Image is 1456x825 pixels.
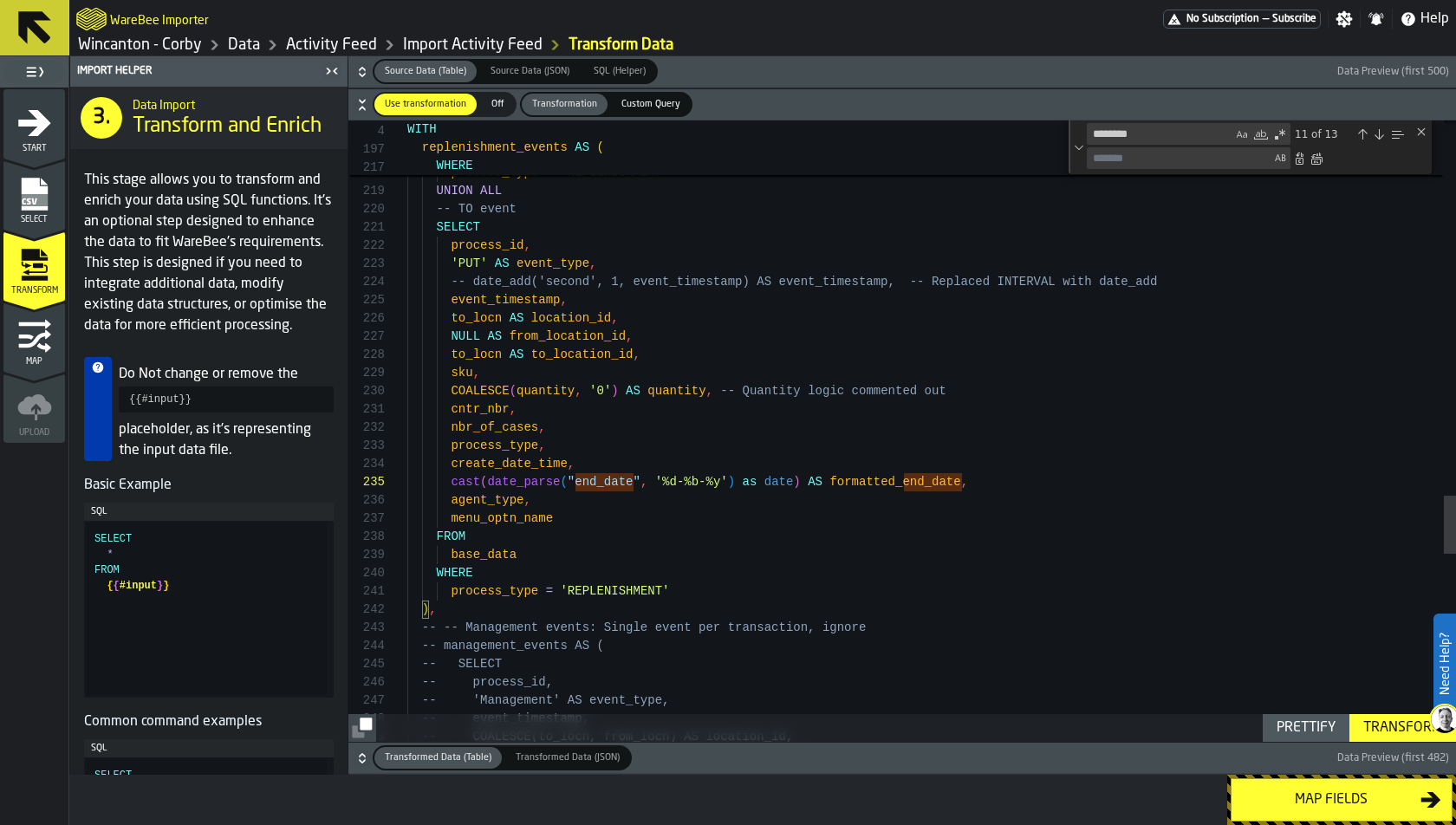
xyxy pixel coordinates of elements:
[523,493,530,507] span: ,
[1272,13,1316,25] span: Subscribe
[487,329,502,343] span: AS
[3,428,65,438] span: Upload
[84,475,334,496] h5: Basic Example
[76,35,763,55] nav: Breadcrumb
[522,94,608,115] div: thumb
[525,97,604,112] span: Transformation
[1233,126,1251,143] div: Match Case (⌥⌘C)
[1186,13,1259,25] span: No Subscription
[829,475,902,489] span: formatted_
[348,218,385,237] div: 221
[70,56,348,87] header: Import Helper
[94,564,120,576] span: FROM
[1071,120,1087,174] div: Toggle Replace
[3,357,65,367] span: Map
[422,639,604,653] span: -- management_events AS (
[348,491,385,510] div: 236
[1242,789,1420,810] div: Map fields
[1355,127,1369,141] div: Previous Match (⇧Enter)
[3,60,65,84] label: button-toggle-Toggle Full Menu
[451,402,509,416] span: cntr_nbr
[94,533,132,545] span: SELECT
[560,475,567,489] span: (
[1435,615,1454,712] label: Need Help?
[614,97,687,112] span: Custom Query
[480,61,580,82] div: thumb
[348,564,385,582] div: 240
[510,348,524,361] span: AS
[451,293,560,307] span: event_timestamp
[1293,152,1307,166] div: Replace (Enter)
[228,36,260,55] a: link-to-/wh/i/ace0e389-6ead-4668-b816-8dc22364bb41/data
[437,202,517,216] span: -- TO event
[348,619,385,637] div: 243
[422,602,429,616] span: )
[1271,126,1289,143] div: Use Regular Expression (⌥⌘R)
[1163,10,1321,29] a: link-to-/wh/i/ace0e389-6ead-4668-b816-8dc22364bb41/pricing/
[569,36,673,55] a: link-to-/wh/i/ace0e389-6ead-4668-b816-8dc22364bb41/import/activity/
[640,475,647,489] span: ,
[348,89,1456,120] button: button-
[480,94,515,115] div: thumb
[596,140,603,154] span: (
[451,384,509,398] span: COALESCE
[437,529,466,543] span: FROM
[133,113,322,140] span: Transform and Enrich
[1088,148,1271,168] textarea: Replace
[114,580,120,592] span: {
[348,122,385,140] span: 4
[509,750,627,765] span: Transformed Data (JSON)
[3,89,65,159] li: menu Start
[348,673,385,692] div: 246
[575,475,633,489] span: end_date
[81,97,122,139] div: 3.
[451,275,815,289] span: -- date_add('second', 1, event_timestamp) AS event
[348,419,385,437] div: 232
[373,92,478,117] label: button-switch-multi-Use transformation
[647,384,705,398] span: quantity
[1270,718,1342,738] div: Prettify
[3,160,65,230] li: menu Select
[378,97,473,112] span: Use transformation
[560,584,669,598] span: 'REPLENISHMENT'
[517,384,575,398] span: quantity
[286,36,377,55] a: link-to-/wh/i/ace0e389-6ead-4668-b816-8dc22364bb41/data/activity
[348,140,385,159] span: 197
[510,329,626,343] span: from_location_id
[84,711,334,732] h5: Common command examples
[320,61,344,81] label: button-toggle-Close me
[504,745,632,770] label: button-switch-multi-Transformed Data (JSON)
[3,215,65,224] span: Select
[1231,778,1453,822] button: button-Map fields
[3,144,65,153] span: Start
[451,438,538,452] span: process_type
[520,92,609,117] label: button-switch-multi-Transformation
[523,238,530,252] span: ,
[3,231,65,301] li: menu Transform
[478,92,517,117] label: button-switch-multi-Off
[1414,125,1428,139] div: Close (Escape)
[961,475,968,489] span: ,
[568,475,575,489] span: "
[451,420,538,434] span: nbr_of_cases
[902,475,960,489] span: end_date
[348,743,1456,774] button: button-
[348,710,385,728] div: 248
[505,747,630,769] div: thumb
[575,384,582,398] span: ,
[76,3,107,35] a: logo-header
[1263,13,1269,25] span: —
[478,59,582,84] label: button-switch-multi-Source Data (JSON)
[1337,66,1449,78] span: Data Preview (first 500)
[633,348,640,361] span: ,
[451,257,487,270] span: 'PUT'
[163,580,169,592] span: }
[531,348,634,361] span: to_location_id
[589,384,611,398] span: '0'
[91,743,327,754] div: SQL
[437,184,473,198] span: UNION
[626,329,633,343] span: ,
[348,200,385,218] div: 220
[720,384,946,398] span: -- Quantity logic commented out
[538,438,545,452] span: ,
